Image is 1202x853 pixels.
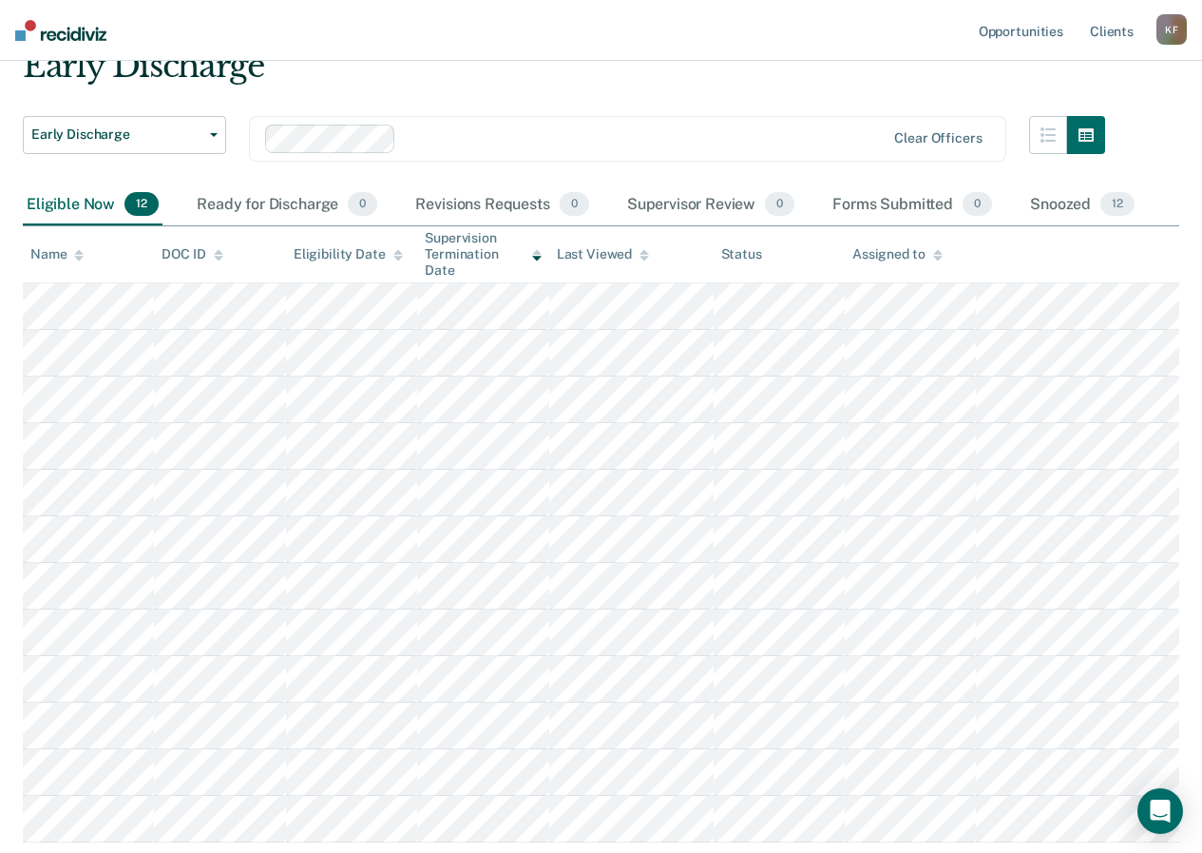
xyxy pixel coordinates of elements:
[193,184,381,226] div: Ready for Discharge0
[1026,184,1138,226] div: Snoozed12
[31,126,202,143] span: Early Discharge
[294,246,403,262] div: Eligibility Date
[1137,788,1183,834] div: Open Intercom Messenger
[852,246,942,262] div: Assigned to
[15,20,106,41] img: Recidiviz
[1156,14,1187,45] div: K F
[829,184,996,226] div: Forms Submitted0
[411,184,592,226] div: Revisions Requests0
[23,116,226,154] button: Early Discharge
[623,184,799,226] div: Supervisor Review0
[124,192,159,217] span: 12
[425,230,541,278] div: Supervision Termination Date
[23,47,1105,101] div: Early Discharge
[557,246,649,262] div: Last Viewed
[765,192,794,217] span: 0
[1156,14,1187,45] button: KF
[894,130,982,146] div: Clear officers
[1100,192,1135,217] span: 12
[348,192,377,217] span: 0
[963,192,992,217] span: 0
[162,246,222,262] div: DOC ID
[560,192,589,217] span: 0
[30,246,84,262] div: Name
[721,246,762,262] div: Status
[23,184,162,226] div: Eligible Now12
